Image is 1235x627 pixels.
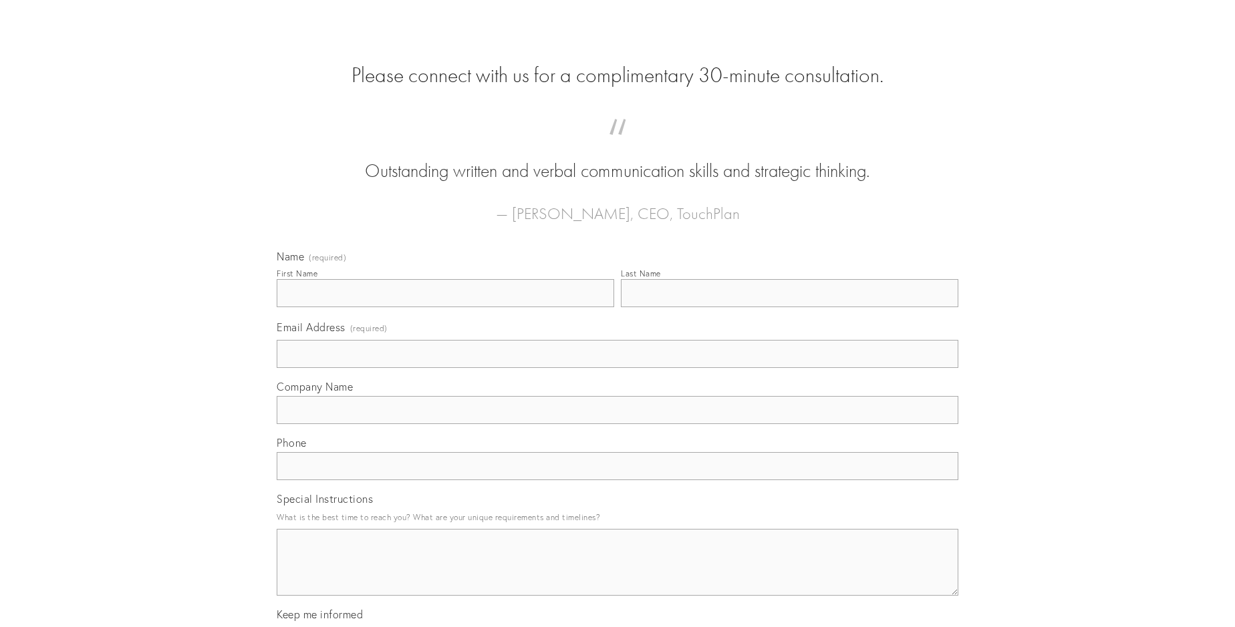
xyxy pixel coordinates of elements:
span: Phone [277,436,307,449]
span: Name [277,250,304,263]
h2: Please connect with us for a complimentary 30-minute consultation. [277,63,958,88]
div: Last Name [621,268,661,278]
span: (required) [350,319,388,337]
span: Email Address [277,321,346,334]
span: Special Instructions [277,492,373,505]
span: (required) [309,254,346,262]
p: What is the best time to reach you? What are your unique requirements and timelines? [277,508,958,526]
span: Keep me informed [277,608,363,621]
div: First Name [277,268,317,278]
figcaption: — [PERSON_NAME], CEO, TouchPlan [298,184,937,227]
span: “ [298,132,937,158]
blockquote: Outstanding written and verbal communication skills and strategic thinking. [298,132,937,184]
span: Company Name [277,380,353,393]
